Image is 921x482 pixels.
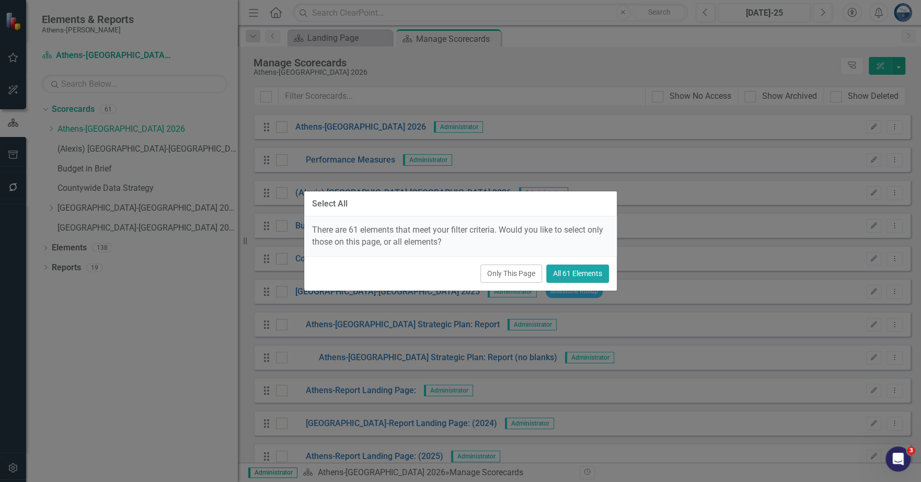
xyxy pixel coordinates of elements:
iframe: Intercom live chat [885,446,911,472]
button: Only This Page [480,265,542,283]
button: All 61 Elements [546,265,609,283]
div: Select All [312,199,348,209]
span: 3 [907,446,915,455]
div: There are 61 elements that meet your filter criteria. Would you like to select only those on this... [304,216,617,256]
